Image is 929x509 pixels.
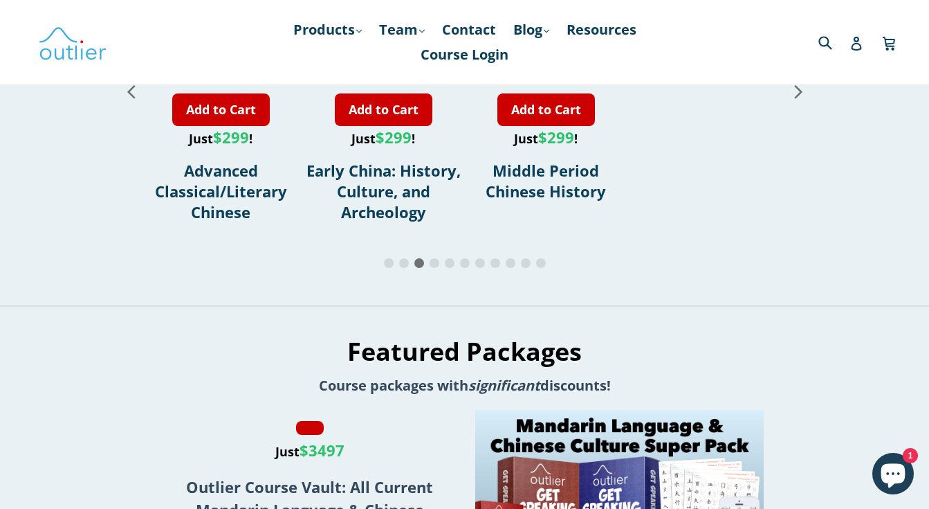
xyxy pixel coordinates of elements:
img: Outlier Linguistics [38,22,107,62]
a: Resources [560,17,643,42]
a: Advanced Classical/Literary Chinese [155,160,287,222]
a: Add to Cart [497,93,595,126]
span: Course packages with discounts! [319,376,611,395]
a: Products [286,17,369,42]
span: Go to slide 3 [414,258,424,268]
span: Go to slide 9 [506,258,515,268]
span: Just ! [351,130,415,147]
span: $3497 [300,440,344,461]
a: Add to Cart [335,93,432,126]
a: Early China: History, Culture, and Archeology [306,160,461,222]
span: Go to slide 11 [536,258,546,268]
span: Go to slide 2 [399,258,409,268]
a: Contact [435,17,503,42]
inbox-online-store-chat: Shopify online store chat [868,453,918,498]
span: Just [275,443,344,460]
span: Go to slide 5 [445,258,454,268]
a: Course Login [414,42,515,67]
em: significant [468,376,540,395]
span: $299 [538,127,574,148]
input: Search [815,28,853,56]
a: Team [372,17,432,42]
span: Go to slide 4 [430,258,439,268]
span: Go to slide 10 [521,258,531,268]
span: $299 [376,127,412,148]
span: Go to slide 8 [490,258,500,268]
span: $299 [213,127,249,148]
span: Just ! [189,130,252,147]
span: Just ! [514,130,578,147]
a: Blog [506,17,556,42]
span: Go to slide 6 [460,258,470,268]
a: Add to Cart [172,93,270,126]
a: Middle Period Chinese History [486,160,606,202]
span: Go to slide 7 [475,258,485,268]
span: Go to slide 1 [384,258,394,268]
